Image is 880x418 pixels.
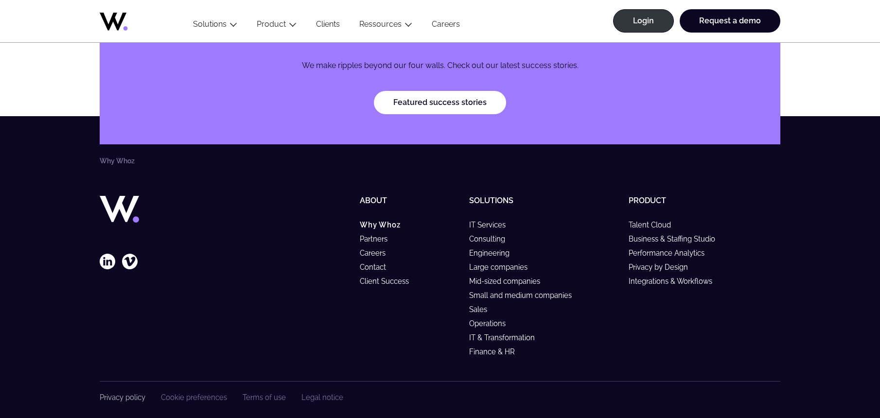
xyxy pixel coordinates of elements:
[100,157,780,165] nav: Breadcrumbs
[306,19,350,33] a: Clients
[469,319,514,328] a: Operations
[360,277,418,285] a: Client Success
[257,19,286,29] a: Product
[469,221,514,229] a: IT Services
[469,291,581,299] a: Small and medium companies
[680,9,780,33] a: Request a demo
[816,354,866,404] iframe: Chatbot
[100,393,343,401] nav: Footer Navigation
[273,59,607,71] p: We make ripples beyond our four walls. Check out our latest success stories.
[469,249,518,257] a: Engineering
[469,235,514,243] a: Consulting
[360,221,409,229] a: Why Whoz
[629,221,680,229] a: Talent Cloud
[360,196,461,205] h5: About
[350,19,422,33] button: Ressources
[374,91,506,114] a: Featured success stories
[613,9,674,33] a: Login
[469,263,536,271] a: Large companies
[359,19,402,29] a: Ressources
[422,19,470,33] a: Careers
[469,196,621,205] h5: Solutions
[469,305,496,313] a: Sales
[469,277,549,285] a: Mid-sized companies
[629,277,721,285] a: Integrations & Workflows
[629,235,724,243] a: Business & Staffing Studio
[629,263,697,271] a: Privacy by Design
[629,249,713,257] a: Performance Analytics
[360,235,396,243] a: Partners
[469,348,524,356] a: Finance & HR
[100,393,145,401] a: Privacy policy
[161,393,227,401] a: Cookie preferences
[301,393,343,401] a: Legal notice
[247,19,306,33] button: Product
[360,249,394,257] a: Careers
[360,263,395,271] a: Contact
[629,196,666,205] a: Product
[243,393,286,401] a: Terms of use
[469,333,544,342] a: IT & Transformation
[183,19,247,33] button: Solutions
[100,157,135,165] li: Why Whoz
